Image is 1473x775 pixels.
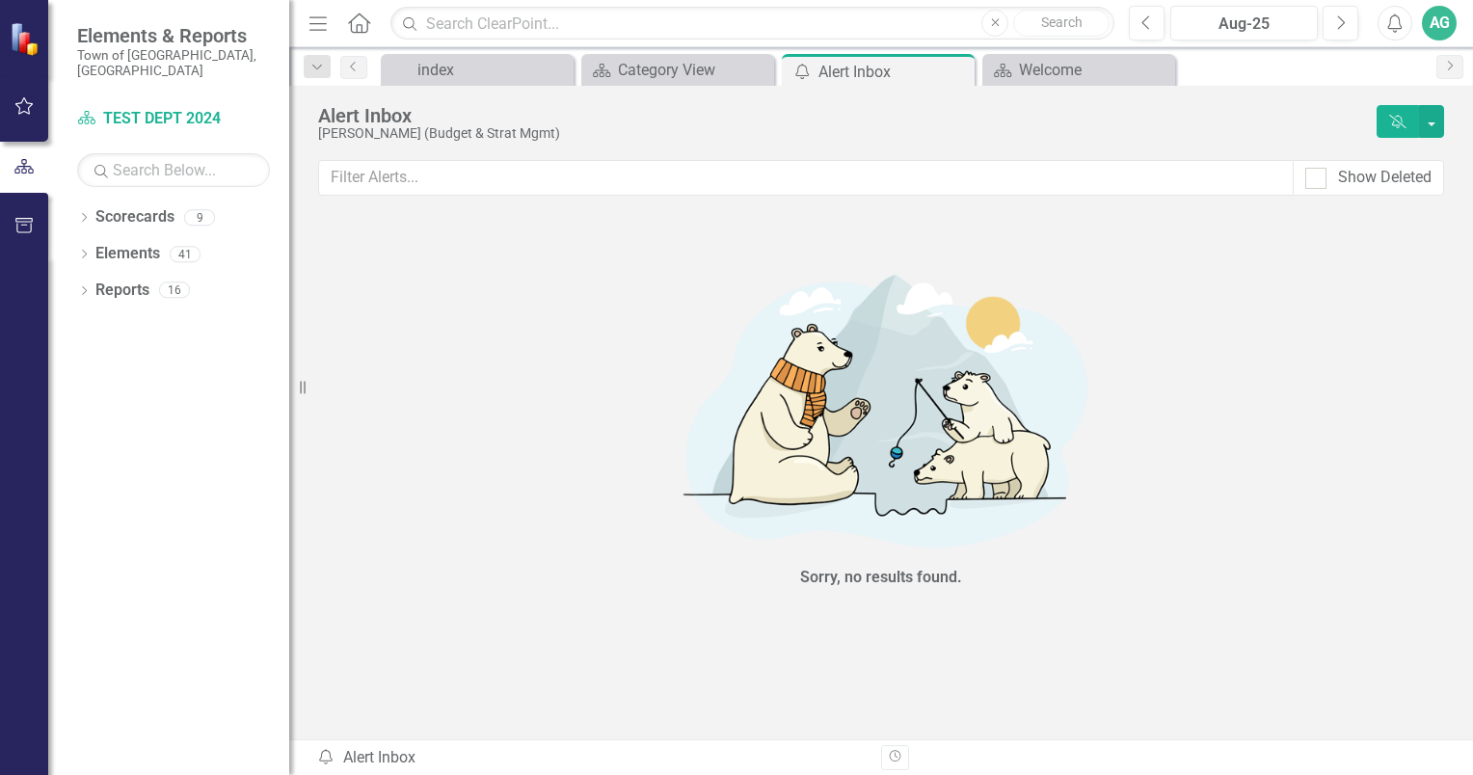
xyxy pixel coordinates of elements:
a: Scorecards [95,206,174,228]
div: Alert Inbox [318,105,1367,126]
div: Alert Inbox [818,60,970,84]
button: AG [1422,6,1457,40]
div: Aug-25 [1177,13,1311,36]
a: index [386,58,569,82]
div: Show Deleted [1338,167,1432,189]
div: Alert Inbox [316,747,867,769]
div: Sorry, no results found. [800,567,962,589]
button: Search [1013,10,1110,37]
a: TEST DEPT 2024 [77,108,270,130]
span: Search [1041,14,1083,30]
input: Search ClearPoint... [390,7,1114,40]
small: Town of [GEOGRAPHIC_DATA], [GEOGRAPHIC_DATA] [77,47,270,79]
img: No results found [592,254,1170,563]
input: Search Below... [77,153,270,187]
input: Filter Alerts... [318,160,1294,196]
button: Aug-25 [1170,6,1318,40]
div: [PERSON_NAME] (Budget & Strat Mgmt) [318,126,1367,141]
a: Category View [586,58,769,82]
div: index [417,58,569,82]
a: Reports [95,280,149,302]
a: Welcome [987,58,1170,82]
div: 9 [184,209,215,226]
div: Welcome [1019,58,1170,82]
div: Category View [618,58,769,82]
div: 41 [170,246,201,262]
img: ClearPoint Strategy [10,22,43,56]
span: Elements & Reports [77,24,270,47]
div: 16 [159,282,190,299]
a: Elements [95,243,160,265]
